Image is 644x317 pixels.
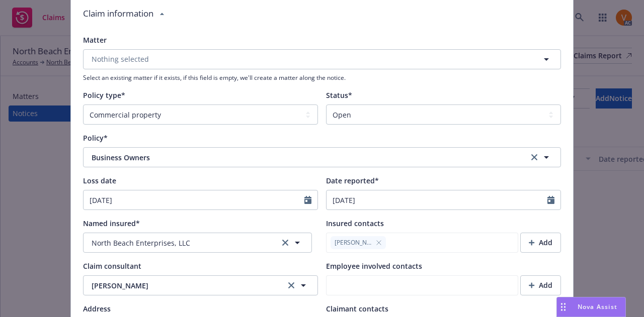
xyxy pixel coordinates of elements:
[326,261,422,271] span: Employee involved contacts
[83,219,140,228] span: Named insured*
[326,90,352,100] span: Status*
[528,151,540,163] a: clear selection
[83,233,312,253] button: North Beach Enterprises, LLCclear selection
[83,133,108,143] span: Policy*
[92,238,190,248] span: North Beach Enterprises, LLC
[83,176,116,185] span: Loss date
[326,304,388,313] span: Claimant contacts
[529,233,552,252] div: Add
[83,49,561,69] button: Nothing selected
[335,238,372,247] span: [PERSON_NAME]
[557,297,570,316] div: Drag to move
[84,190,304,209] input: MM/DD/YYYY
[83,90,125,100] span: Policy type*
[520,275,561,295] button: Add
[285,279,297,291] a: clear selection
[529,276,552,295] div: Add
[83,261,141,271] span: Claim consultant
[556,297,626,317] button: Nova Assist
[83,147,561,167] button: Business Ownersclear selection
[83,275,318,295] button: [PERSON_NAME]clear selection
[92,54,149,64] span: Nothing selected
[327,190,547,209] input: MM/DD/YYYY
[92,152,496,163] span: Business Owners
[304,196,311,204] svg: Calendar
[92,280,277,291] span: [PERSON_NAME]
[279,237,291,249] a: clear selection
[83,304,111,313] span: Address
[83,73,561,82] span: Select an existing matter if it exists, if this field is empty, we'll create a matter along the n...
[520,233,561,253] button: Add
[547,196,554,204] svg: Calendar
[326,219,384,228] span: Insured contacts
[83,35,107,45] span: Matter
[578,302,617,311] span: Nova Assist
[326,176,379,185] span: Date reported*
